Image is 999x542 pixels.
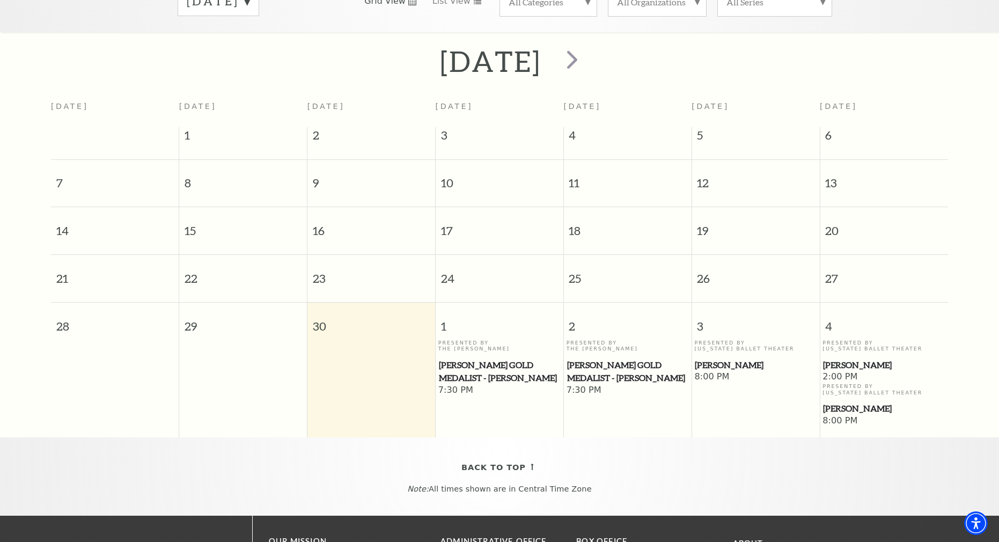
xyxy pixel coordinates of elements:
[822,340,945,352] p: Presented By [US_STATE] Ballet Theater
[438,385,561,397] span: 7:30 PM
[51,96,179,127] th: [DATE]
[51,303,179,340] span: 28
[823,402,945,415] span: [PERSON_NAME]
[179,207,307,244] span: 15
[564,207,692,244] span: 18
[552,42,591,80] button: next
[563,102,601,111] span: [DATE]
[567,340,689,352] p: Presented By The [PERSON_NAME]
[307,303,435,340] span: 30
[822,383,945,395] p: Presented By [US_STATE] Ballet Theater
[692,127,820,149] span: 5
[564,255,692,292] span: 25
[436,160,563,197] span: 10
[822,415,945,427] span: 8:00 PM
[307,127,435,149] span: 2
[307,102,345,111] span: [DATE]
[692,207,820,244] span: 19
[179,160,307,197] span: 8
[695,358,816,372] span: [PERSON_NAME]
[438,340,561,352] p: Presented By The [PERSON_NAME]
[51,160,179,197] span: 7
[694,340,817,352] p: Presented By [US_STATE] Ballet Theater
[823,358,945,372] span: [PERSON_NAME]
[179,102,217,111] span: [DATE]
[567,385,689,397] span: 7:30 PM
[820,102,857,111] span: [DATE]
[564,303,692,340] span: 2
[179,127,307,149] span: 1
[820,160,948,197] span: 13
[692,255,820,292] span: 26
[692,303,820,340] span: 3
[307,255,435,292] span: 23
[822,371,945,383] span: 2:00 PM
[964,511,988,535] div: Accessibility Menu
[564,160,692,197] span: 11
[439,358,560,385] span: [PERSON_NAME] Gold Medalist - [PERSON_NAME]
[694,371,817,383] span: 8:00 PM
[436,303,563,340] span: 1
[567,358,688,385] span: [PERSON_NAME] Gold Medalist - [PERSON_NAME]
[436,207,563,244] span: 17
[51,255,179,292] span: 21
[407,485,429,493] em: Note:
[820,255,948,292] span: 27
[51,207,179,244] span: 14
[820,303,948,340] span: 4
[440,44,541,78] h2: [DATE]
[820,127,948,149] span: 6
[10,485,989,494] p: All times shown are in Central Time Zone
[179,303,307,340] span: 29
[436,127,563,149] span: 3
[564,127,692,149] span: 4
[307,207,435,244] span: 16
[820,207,948,244] span: 20
[179,255,307,292] span: 22
[461,461,526,474] span: Back To Top
[307,160,435,197] span: 9
[436,102,473,111] span: [DATE]
[692,102,729,111] span: [DATE]
[436,255,563,292] span: 24
[692,160,820,197] span: 12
